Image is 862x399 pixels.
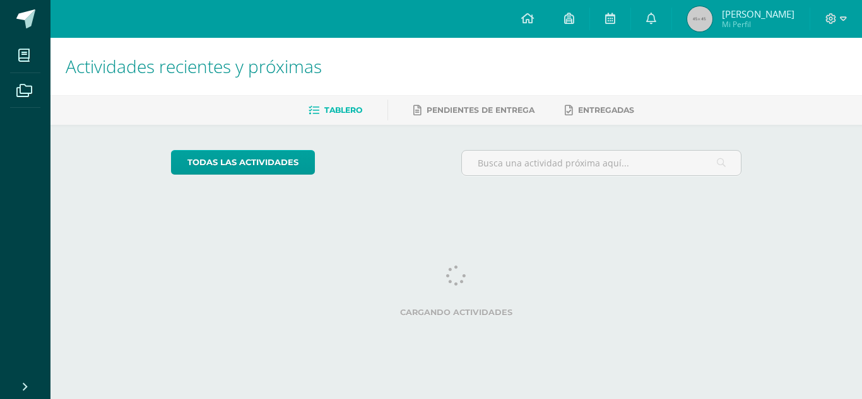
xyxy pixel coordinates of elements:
[722,8,794,20] span: [PERSON_NAME]
[171,308,742,317] label: Cargando actividades
[66,54,322,78] span: Actividades recientes y próximas
[462,151,741,175] input: Busca una actividad próxima aquí...
[722,19,794,30] span: Mi Perfil
[427,105,534,115] span: Pendientes de entrega
[171,150,315,175] a: todas las Actividades
[309,100,362,120] a: Tablero
[687,6,712,32] img: 45x45
[565,100,634,120] a: Entregadas
[413,100,534,120] a: Pendientes de entrega
[578,105,634,115] span: Entregadas
[324,105,362,115] span: Tablero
